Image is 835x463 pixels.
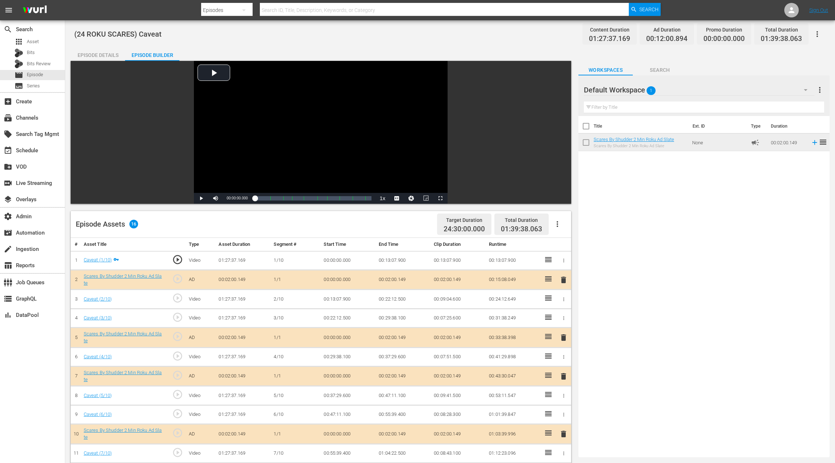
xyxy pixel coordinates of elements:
[594,137,674,142] a: Scares By Shudder 2 Min Roku Ad Slate
[27,38,39,45] span: Asset
[431,405,486,424] td: 00:08:28.300
[271,309,321,328] td: 3/10
[4,195,12,204] span: Overlays
[186,367,216,386] td: AD
[431,444,486,463] td: 00:08:43.100
[71,424,81,444] td: 10
[376,251,431,270] td: 00:13:07.900
[578,66,633,75] span: Workspaces
[172,408,183,419] span: play_circle_outline
[809,7,828,13] a: Sign Out
[376,405,431,424] td: 00:55:39.400
[559,332,568,343] button: delete
[761,35,802,43] span: 01:39:38.063
[646,35,687,43] span: 00:12:00.894
[444,225,485,233] span: 24:30:00.000
[76,220,138,228] div: Episode Assets
[84,412,112,417] a: Caveat (6/10)
[71,444,81,463] td: 11
[27,49,35,56] span: Bits
[14,82,23,90] span: Series
[559,333,568,342] span: delete
[186,328,216,347] td: AD
[216,386,271,405] td: 01:27:37.169
[186,270,216,290] td: AD
[321,238,376,251] th: Start Time
[84,370,162,382] a: Scares By Shudder 2 Min Roku Ad Slate
[4,311,12,319] span: DataPool
[321,309,376,328] td: 00:22:12.500
[172,389,183,400] span: play_circle_outline
[4,278,12,287] span: Job Queues
[431,386,486,405] td: 00:09:41.500
[216,328,271,347] td: 00:02:00.149
[486,290,541,309] td: 00:24:12.649
[172,370,183,381] span: play_circle_outline
[501,225,542,233] span: 01:39:38.063
[375,193,390,204] button: Playback Rate
[172,254,183,265] span: play_circle_outline
[431,251,486,270] td: 00:13:07.900
[433,193,448,204] button: Fullscreen
[172,447,183,458] span: play_circle_outline
[486,238,541,251] th: Runtime
[751,138,760,147] span: Ad
[216,424,271,444] td: 00:02:00.149
[633,66,687,75] span: Search
[4,228,12,237] span: Automation
[4,245,12,253] span: Ingestion
[271,367,321,386] td: 1/1
[216,290,271,309] td: 01:27:37.169
[208,193,223,204] button: Mute
[216,367,271,386] td: 00:02:00.149
[125,46,179,61] button: Episode Builder
[594,144,674,148] div: Scares By Shudder 2 Min Roku Ad Slate
[84,354,112,359] a: Caveat (4/10)
[84,296,112,302] a: Caveat (2/10)
[559,429,568,439] button: delete
[186,405,216,424] td: Video
[14,49,23,57] div: Bits
[71,367,81,386] td: 7
[594,116,688,136] th: Title
[186,309,216,328] td: Video
[84,427,162,440] a: Scares By Shudder 2 Min Roku Ad Slate
[84,450,112,456] a: Caveat (7/10)
[271,405,321,424] td: 6/10
[186,386,216,405] td: Video
[216,309,271,328] td: 01:27:37.169
[27,60,51,67] span: Bits Review
[444,215,485,225] div: Target Duration
[216,270,271,290] td: 00:02:00.149
[376,424,431,444] td: 00:02:00.149
[194,61,448,204] div: Video Player
[321,444,376,463] td: 00:55:39.400
[216,347,271,367] td: 01:27:37.169
[688,116,747,136] th: Ext. ID
[172,273,183,284] span: play_circle_outline
[486,444,541,463] td: 01:12:23.096
[321,290,376,309] td: 00:13:07.900
[584,80,814,100] div: Default Workspace
[321,386,376,405] td: 00:37:29.600
[703,25,745,35] div: Promo Duration
[71,46,125,64] div: Episode Details
[84,315,112,321] a: Caveat (3/10)
[27,71,43,78] span: Episode
[271,290,321,309] td: 2/10
[84,331,162,343] a: Scares By Shudder 2 Min Roku Ad Slate
[486,251,541,270] td: 00:13:07.900
[186,424,216,444] td: AD
[71,46,125,61] button: Episode Details
[14,59,23,68] div: Bits Review
[419,193,433,204] button: Picture-in-Picture
[129,220,138,228] span: 16
[589,35,630,43] span: 01:27:37.169
[4,6,13,15] span: menu
[761,25,802,35] div: Total Duration
[4,261,12,270] span: Reports
[4,179,12,187] span: Live Streaming
[321,328,376,347] td: 00:00:00.000
[4,130,12,139] span: Search Tag Mgmt
[431,309,486,328] td: 00:07:25.600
